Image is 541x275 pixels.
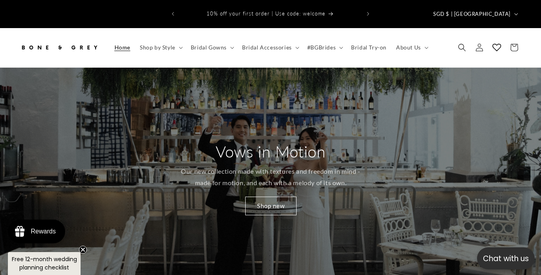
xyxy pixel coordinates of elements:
summary: Shop by Style [135,39,186,56]
span: About Us [396,44,421,51]
img: Bone and Grey Bridal [20,39,99,56]
summary: About Us [391,39,432,56]
span: Bridal Gowns [191,44,227,51]
div: Free 12-month wedding planning checklistClose teaser [8,252,81,275]
p: Our new collection made with textures and freedom in mind - made for motion, and each with a melo... [177,166,364,189]
a: Bone and Grey Bridal [17,36,102,59]
button: SGD $ | [GEOGRAPHIC_DATA] [428,6,521,21]
summary: Bridal Gowns [186,39,237,56]
span: Free 12-month wedding planning checklist [12,255,77,271]
summary: Bridal Accessories [237,39,302,56]
span: Shop by Style [140,44,175,51]
a: Shop new [245,197,296,215]
button: Previous announcement [164,6,182,21]
summary: Search [453,39,471,56]
div: Rewards [31,228,56,235]
h2: Vows in Motion [216,141,325,162]
span: 10% off your first order | Use code: welcome [207,10,325,17]
button: Open chatbox [477,247,535,269]
a: Bridal Try-on [346,39,391,56]
span: Home [115,44,130,51]
span: SGD $ | [GEOGRAPHIC_DATA] [433,10,511,18]
button: Close teaser [79,246,87,254]
span: Bridal Accessories [242,44,292,51]
summary: #BGBrides [302,39,346,56]
a: Home [110,39,135,56]
span: Bridal Try-on [351,44,387,51]
span: #BGBrides [307,44,336,51]
button: Next announcement [359,6,377,21]
p: Chat with us [477,253,535,264]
